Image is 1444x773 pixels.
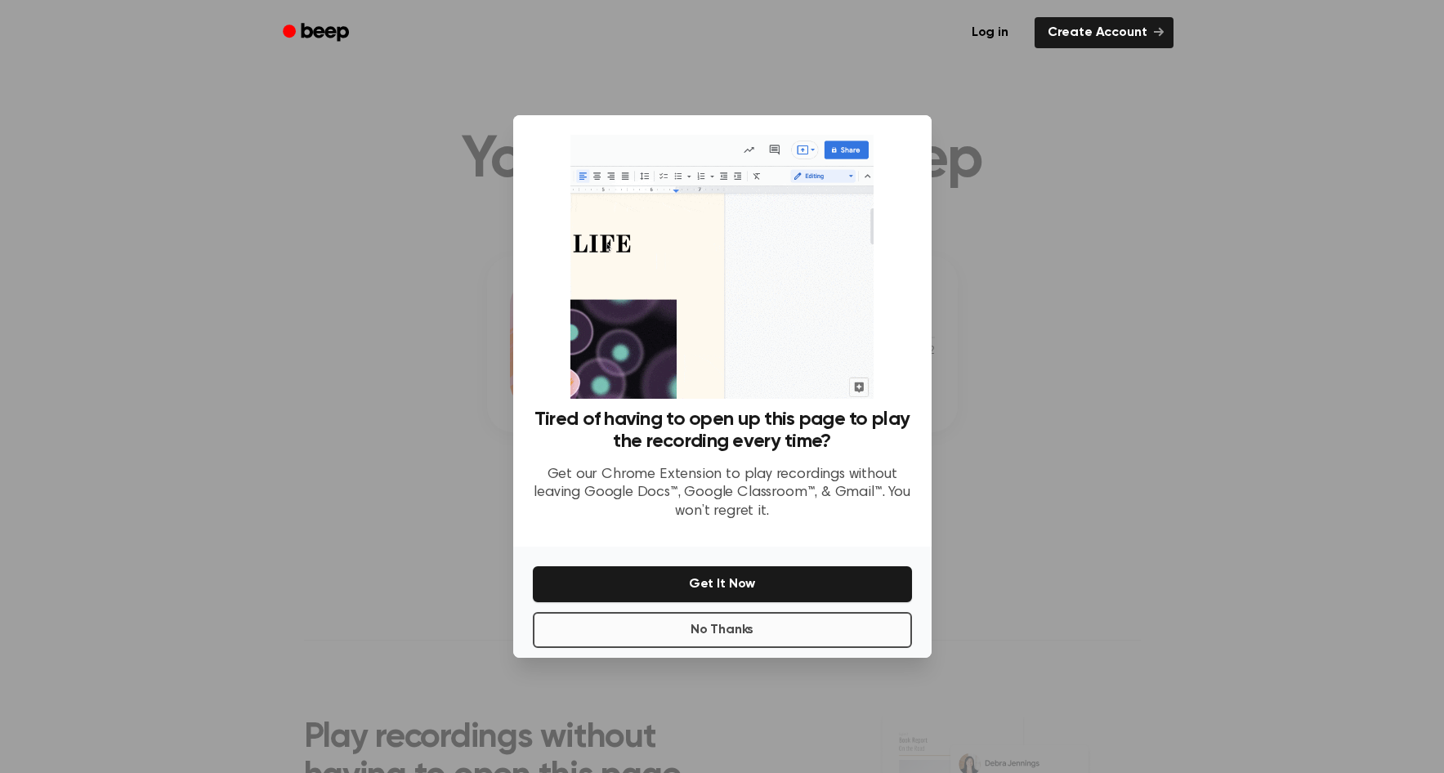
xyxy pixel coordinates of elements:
a: Beep [271,17,364,49]
h3: Tired of having to open up this page to play the recording every time? [533,409,912,453]
button: Get It Now [533,566,912,602]
p: Get our Chrome Extension to play recordings without leaving Google Docs™, Google Classroom™, & Gm... [533,466,912,521]
a: Create Account [1035,17,1174,48]
img: Beep extension in action [570,135,874,399]
button: No Thanks [533,612,912,648]
a: Log in [955,14,1025,51]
